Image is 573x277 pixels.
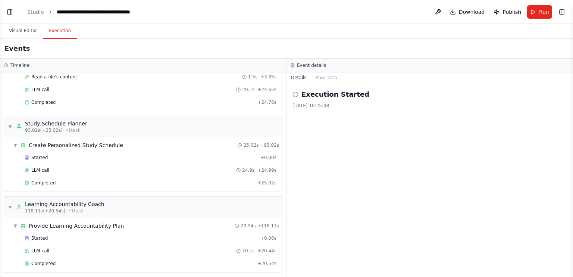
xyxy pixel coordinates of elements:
span: ▼ [13,142,18,148]
span: + 25.02s [257,180,276,186]
button: Publish [491,5,524,19]
div: Learning Accountability Coach [25,200,104,208]
span: + 24.65s [257,87,276,93]
span: Completed [31,261,56,267]
span: Started [31,155,48,161]
h3: Timeline [10,62,29,68]
button: Execution [43,23,77,39]
span: + 24.76s [257,99,276,105]
span: Run [539,8,549,16]
span: Publish [502,8,521,16]
span: 25.02s [244,142,259,148]
span: LLM call [31,167,49,173]
button: Run [527,5,552,19]
span: Started [31,235,48,241]
span: 20.1s [242,87,254,93]
span: 24.9s [242,167,254,173]
button: Show right sidebar [557,7,567,17]
span: ▼ [8,124,12,130]
span: 1.5s [248,74,257,80]
span: ▼ [8,204,12,210]
span: Completed [31,180,56,186]
span: Completed [31,99,56,105]
span: • 1 task [68,208,83,214]
span: LLM call [31,87,49,93]
button: Show left sidebar [4,7,15,17]
div: [DATE] 10:25:48 [292,103,567,109]
button: Download [447,5,488,19]
span: + 20.44s [257,248,276,254]
span: 20.1s [242,248,254,254]
nav: breadcrumb [27,8,141,16]
span: 118.11s (+20.54s) [25,208,65,214]
span: + 3.85s [260,74,276,80]
span: • 1 task [66,127,81,133]
span: 93.02s (+25.02s) [25,127,63,133]
span: + 0.00s [260,235,276,241]
h3: Event details [297,62,326,68]
span: Download [459,8,485,16]
span: + 20.54s [257,261,276,267]
button: Raw Data [311,72,342,83]
span: + 0.00s [260,155,276,161]
div: Study Schedule Planner [25,120,87,127]
button: Visual Editor [3,23,43,39]
h2: Execution Started [301,89,369,100]
span: + 93.02s [260,142,279,148]
span: Read a file's content [31,74,77,80]
button: Details [286,72,311,83]
span: LLM call [31,248,49,254]
span: ▼ [13,223,18,229]
h2: Events [4,43,30,54]
a: Studio [27,9,44,15]
span: 20.54s [241,223,256,229]
span: Create Personalized Study Schedule [29,141,123,149]
span: Provide Learning Accountability Plan [29,222,124,230]
span: + 118.11s [257,223,279,229]
span: + 24.99s [257,167,276,173]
